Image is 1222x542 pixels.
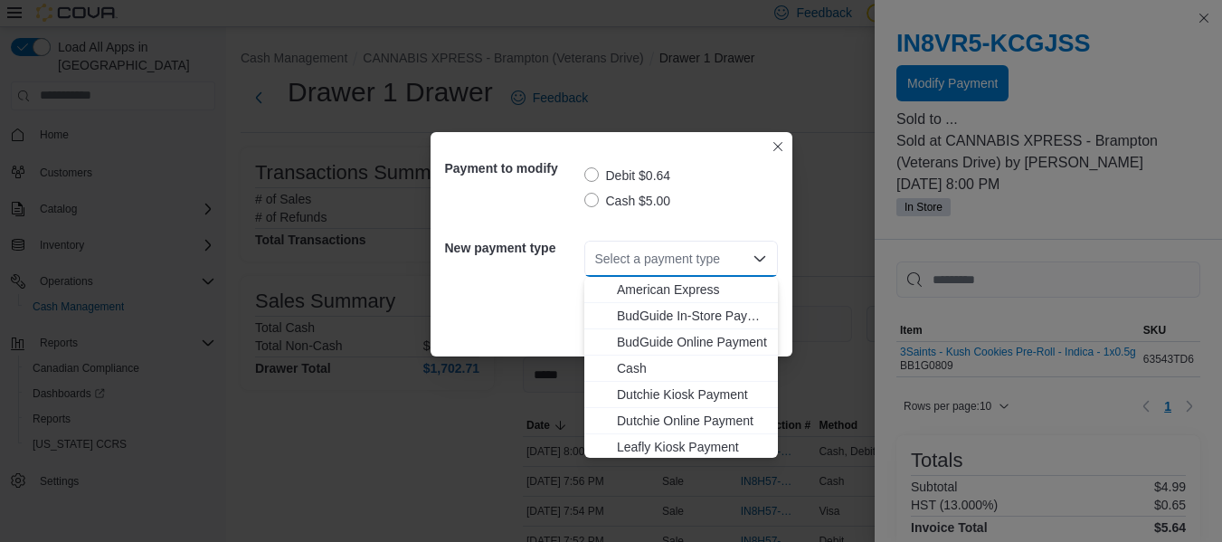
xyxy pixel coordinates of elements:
span: Leafly Kiosk Payment [617,438,767,456]
button: BudGuide In-Store Payment [584,303,778,329]
span: Dutchie Kiosk Payment [617,385,767,404]
button: Dutchie Online Payment [584,408,778,434]
span: Cash [617,359,767,377]
button: Dutchie Kiosk Payment [584,382,778,408]
button: Leafly Kiosk Payment [584,434,778,461]
span: BudGuide Online Payment [617,333,767,351]
span: BudGuide In-Store Payment [617,307,767,325]
span: American Express [617,281,767,299]
button: Closes this modal window [767,136,789,157]
button: American Express [584,277,778,303]
label: Debit $0.64 [584,165,671,186]
button: Close list of options [753,252,767,266]
button: Cash [584,356,778,382]
span: Dutchie Online Payment [617,412,767,430]
h5: New payment type [445,230,581,266]
label: Cash $5.00 [584,190,671,212]
button: BudGuide Online Payment [584,329,778,356]
h5: Payment to modify [445,150,581,186]
input: Accessible screen reader label [595,248,597,270]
